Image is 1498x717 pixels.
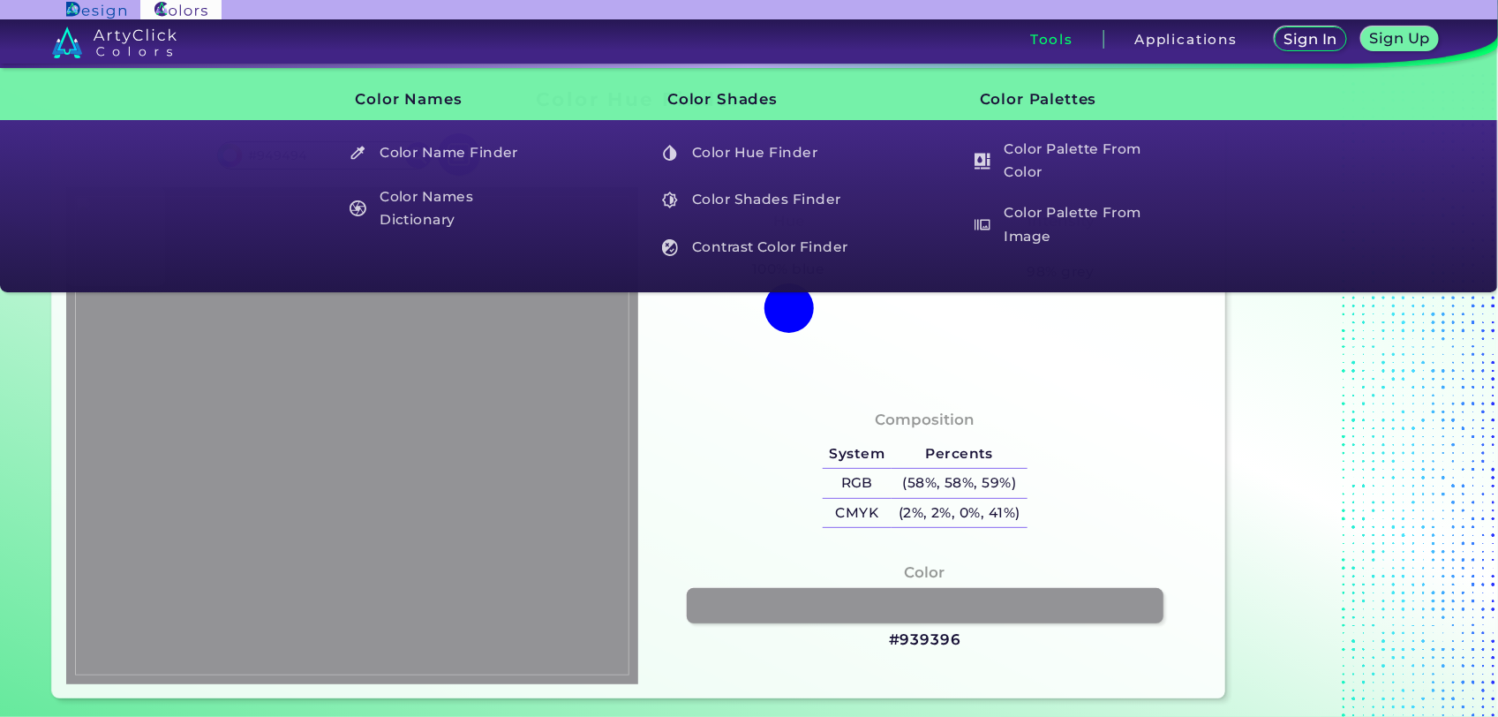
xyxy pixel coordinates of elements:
[1365,28,1434,50] a: Sign Up
[340,184,548,234] a: Color Names Dictionary
[652,230,861,264] a: Contrast Color Finder
[964,136,1172,186] a: Color Palette From Color
[966,200,1171,250] h5: Color Palette From Image
[892,440,1027,469] h5: Percents
[652,136,861,170] a: Color Hue Finder
[653,136,859,170] h5: Color Hue Finder
[341,184,546,234] h5: Color Names Dictionary
[1373,32,1427,45] h5: Sign Up
[662,145,679,162] img: icon_color_hue_white.svg
[653,230,859,264] h5: Contrast Color Finder
[1134,33,1238,46] h3: Applications
[1030,33,1073,46] h3: Tools
[1287,33,1335,46] h5: Sign In
[975,153,991,170] img: icon_col_pal_col_white.svg
[350,145,366,162] img: icon_color_name_finder_white.svg
[875,407,975,433] h4: Composition
[889,630,961,651] h3: #939396
[341,136,546,170] h5: Color Name Finder
[638,78,861,122] h3: Color Shades
[964,200,1172,250] a: Color Palette From Image
[75,196,630,675] img: f19db3cd-aef1-47ad-9586-d41f69a47a76
[892,469,1027,498] h5: (58%, 58%, 59%)
[823,469,892,498] h5: RGB
[1232,82,1453,706] iframe: Advertisement
[905,560,945,585] h4: Color
[950,78,1172,122] h3: Color Palettes
[975,216,991,233] img: icon_palette_from_image_white.svg
[653,184,859,217] h5: Color Shades Finder
[892,499,1027,528] h5: (2%, 2%, 0%, 41%)
[340,136,548,170] a: Color Name Finder
[662,192,679,208] img: icon_color_shades_white.svg
[823,440,892,469] h5: System
[966,136,1171,186] h5: Color Palette From Color
[662,239,679,256] img: icon_color_contrast_white.svg
[326,78,548,122] h3: Color Names
[1278,28,1343,50] a: Sign In
[52,26,177,58] img: logo_artyclick_colors_white.svg
[823,499,892,528] h5: CMYK
[66,2,125,19] img: ArtyClick Design logo
[350,200,366,217] img: icon_color_names_dictionary_white.svg
[652,184,861,217] a: Color Shades Finder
